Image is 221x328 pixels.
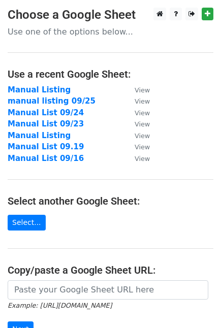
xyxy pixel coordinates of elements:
[8,26,213,37] p: Use one of the options below...
[8,302,112,309] small: Example: [URL][DOMAIN_NAME]
[124,85,150,94] a: View
[8,8,213,22] h3: Choose a Google Sheet
[8,215,46,231] a: Select...
[135,97,150,105] small: View
[8,96,96,106] a: manual listing 09/25
[8,85,71,94] a: Manual Listing
[8,154,84,163] a: Manual List 09/16
[135,143,150,151] small: View
[8,68,213,80] h4: Use a recent Google Sheet:
[124,96,150,106] a: View
[124,154,150,163] a: View
[124,108,150,117] a: View
[8,119,84,128] a: Manual List 09/23
[124,131,150,140] a: View
[135,155,150,162] small: View
[135,120,150,128] small: View
[135,109,150,117] small: View
[135,86,150,94] small: View
[8,280,208,300] input: Paste your Google Sheet URL here
[8,131,71,140] a: Manual Listing
[124,142,150,151] a: View
[8,264,213,276] h4: Copy/paste a Google Sheet URL:
[8,142,84,151] a: Manual List 09.19
[124,119,150,128] a: View
[8,108,84,117] a: Manual List 09/24
[135,132,150,140] small: View
[8,195,213,207] h4: Select another Google Sheet:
